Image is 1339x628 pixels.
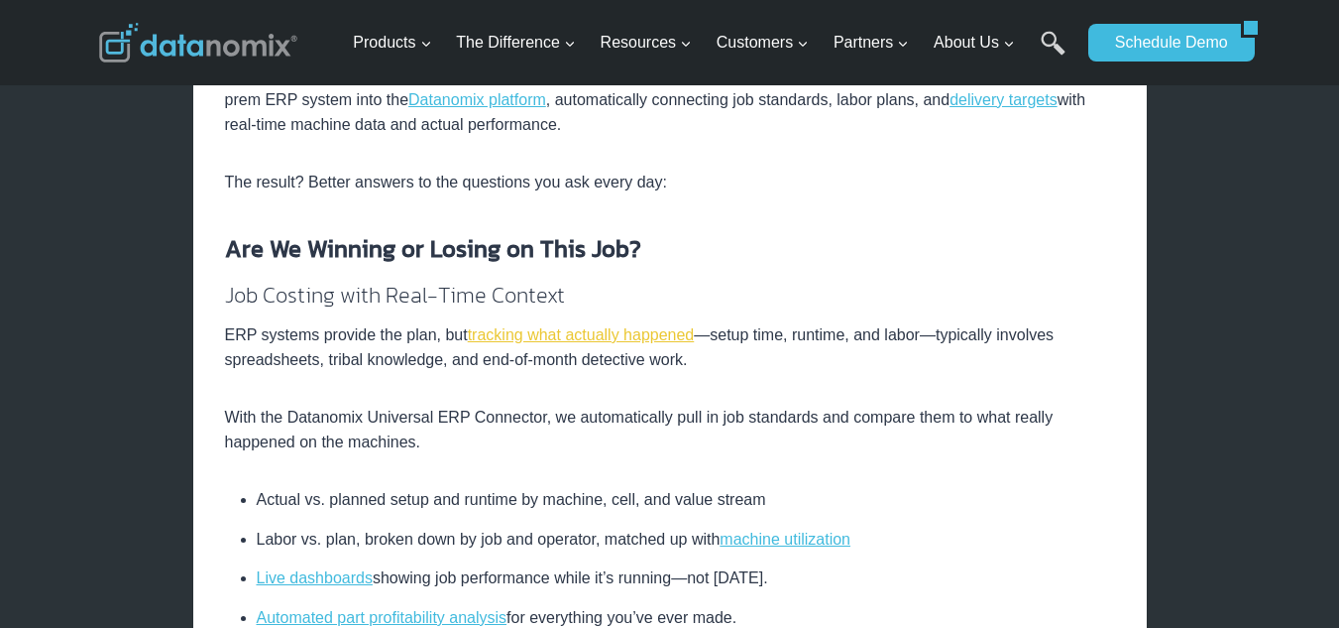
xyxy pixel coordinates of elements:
[601,30,692,56] span: Resources
[225,231,641,266] strong: Are We Winning or Losing on This Job?
[353,30,431,56] span: Products
[1041,31,1065,75] a: Search
[225,405,1115,455] p: With the Datanomix Universal ERP Connector, we automatically pull in job standards and compare th...
[934,30,1015,56] span: About Us
[1088,24,1241,62] a: Schedule Demo
[225,170,1115,195] p: The result? Better answers to the questions you ask every day:
[257,520,1115,560] li: Labor vs. plan, broken down by job and operator, matched up with
[257,609,507,626] a: Automated part profitability analysis
[257,559,1115,598] li: showing job performance while it’s running—not [DATE].
[99,23,297,63] img: Datanomix
[225,279,1115,312] h4: Job Costing with Real-Time Context
[408,91,546,108] a: Datanomix platform
[257,487,1115,520] li: Actual vs. planned setup and runtime by machine, cell, and value stream
[949,91,1058,108] a: delivery targets
[834,30,909,56] span: Partners
[225,322,1115,373] p: ERP systems provide the plan, but —setup time, runtime, and labor—typically involves spreadsheets...
[456,30,576,56] span: The Difference
[717,30,809,56] span: Customers
[468,326,695,343] a: tracking what actually happened
[720,531,850,548] a: machine utilization
[225,62,1115,138] p: That’s why we built the —a flexible way to integrate data from any cloud-based or on-prem ERP sys...
[10,221,317,618] iframe: Popup CTA
[345,11,1078,75] nav: Primary Navigation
